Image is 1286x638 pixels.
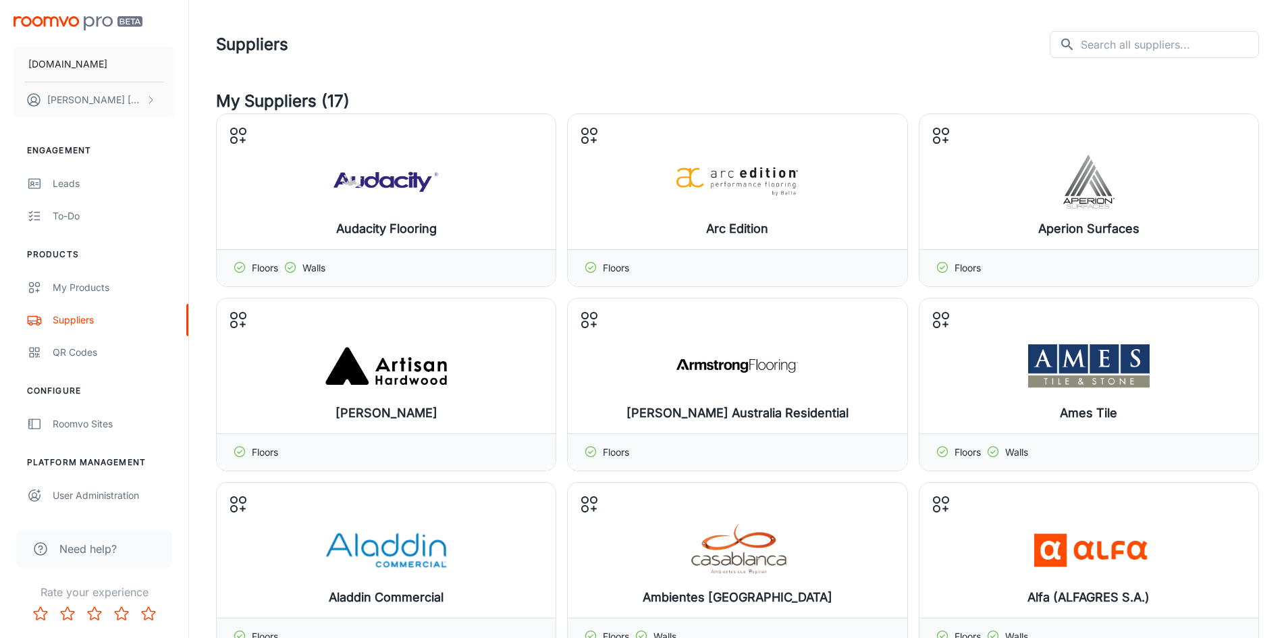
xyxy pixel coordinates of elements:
[252,261,278,275] p: Floors
[54,600,81,627] button: Rate 2 star
[14,82,175,117] button: [PERSON_NAME] [PERSON_NAME]
[53,313,175,327] div: Suppliers
[1005,445,1028,460] p: Walls
[53,280,175,295] div: My Products
[11,584,178,600] p: Rate your experience
[28,57,107,72] p: [DOMAIN_NAME]
[27,600,54,627] button: Rate 1 star
[603,445,629,460] p: Floors
[59,541,117,557] span: Need help?
[53,209,175,223] div: To-do
[216,89,1259,113] h4: My Suppliers (17)
[108,600,135,627] button: Rate 4 star
[53,488,175,503] div: User Administration
[955,261,981,275] p: Floors
[53,176,175,191] div: Leads
[53,417,175,431] div: Roomvo Sites
[955,445,981,460] p: Floors
[14,47,175,82] button: [DOMAIN_NAME]
[81,600,108,627] button: Rate 3 star
[53,345,175,360] div: QR Codes
[603,261,629,275] p: Floors
[14,16,142,30] img: Roomvo PRO Beta
[1081,31,1259,58] input: Search all suppliers...
[135,600,162,627] button: Rate 5 star
[216,32,288,57] h1: Suppliers
[47,92,142,107] p: [PERSON_NAME] [PERSON_NAME]
[302,261,325,275] p: Walls
[252,445,278,460] p: Floors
